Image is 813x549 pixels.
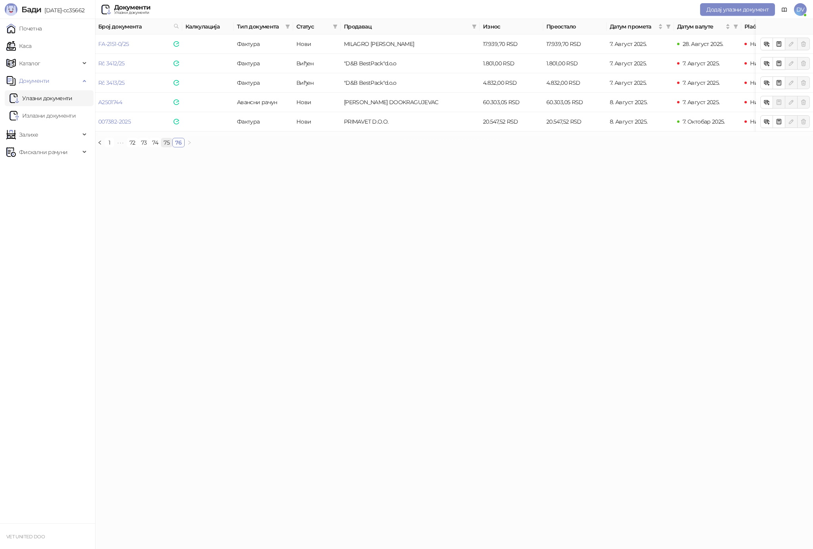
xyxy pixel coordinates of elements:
[19,144,67,160] span: Фискални рачуни
[706,6,769,13] span: Додај улазни документ
[750,60,787,67] span: Није плаћено
[293,34,341,54] td: Нови
[98,40,129,48] a: FA-2151-0/25
[19,127,38,143] span: Залихе
[607,19,674,34] th: Датум промета
[750,99,787,106] span: Није плаћено
[607,34,674,54] td: 7. Август 2025.
[344,22,469,31] span: Продавац
[470,21,478,32] span: filter
[182,19,234,34] th: Калкулација
[677,22,724,31] span: Датум валуте
[543,112,607,132] td: 20.547,52 RSD
[543,34,607,54] td: 17.939,70 RSD
[105,138,114,147] a: 1
[139,138,149,147] a: 73
[95,19,182,34] th: Број документа
[683,79,719,86] span: 7. Август 2025.
[114,11,150,15] div: Улазни документи
[234,19,293,34] th: Тип документа
[607,73,674,93] td: 7. Август 2025.
[6,534,45,539] small: VET UNITED DOO
[543,19,607,34] th: Преостало
[732,21,740,32] span: filter
[744,22,780,31] span: Plaćeno
[293,73,341,93] td: Виђен
[114,138,127,147] li: Претходних 5 Страна
[341,93,480,112] td: SUNCE MARINKOVIC DOOKRAGUJEVAC
[187,140,192,145] span: right
[666,24,671,29] span: filter
[480,54,543,73] td: 1.801,00 RSD
[97,140,102,145] span: left
[234,54,293,73] td: Фактура
[114,4,150,11] div: Документи
[293,93,341,112] td: Нови
[750,118,787,125] span: Није плаћено
[341,34,480,54] td: MILAGRO TIM DOO
[174,80,179,86] img: e-Faktura
[480,19,543,34] th: Износ
[234,73,293,93] td: Фактура
[127,138,138,147] a: 72
[341,19,480,34] th: Продавац
[98,60,125,67] a: Rč 3412/25
[10,90,73,106] a: Ulazni dokumentiУлазни документи
[700,3,775,16] button: Додај улазни документ
[19,55,40,71] span: Каталог
[607,54,674,73] td: 7. Август 2025.
[750,40,787,48] span: Није плаћено
[293,112,341,132] td: Нови
[185,138,194,147] button: right
[750,79,787,86] span: Није плаћено
[114,138,127,147] span: •••
[6,21,42,36] a: Почетна
[296,22,330,31] span: Статус
[149,138,161,147] li: 74
[5,3,17,16] img: Logo
[674,19,741,34] th: Датум валуте
[778,3,791,16] a: Документација
[285,24,290,29] span: filter
[480,112,543,132] td: 20.547,52 RSD
[6,38,31,54] a: Каса
[284,21,292,32] span: filter
[543,54,607,73] td: 1.801,00 RSD
[480,93,543,112] td: 60.303,05 RSD
[237,22,282,31] span: Тип документа
[234,112,293,132] td: Фактура
[41,7,84,14] span: [DATE]-cc35662
[683,60,719,67] span: 7. Август 2025.
[794,3,807,16] span: DV
[95,138,105,147] button: left
[333,24,338,29] span: filter
[10,108,76,124] a: Излазни документи
[174,99,179,105] img: e-Faktura
[331,21,339,32] span: filter
[19,73,49,89] span: Документи
[21,5,41,14] span: Бади
[174,61,179,66] img: e-Faktura
[150,138,160,147] a: 74
[683,99,719,106] span: 7. Август 2025.
[293,54,341,73] td: Виђен
[733,24,738,29] span: filter
[480,34,543,54] td: 17.939,70 RSD
[234,34,293,54] td: Фактура
[234,93,293,112] td: Авансни рачун
[543,73,607,93] td: 4.832,00 RSD
[161,138,172,147] a: 75
[174,41,179,47] img: e-Faktura
[174,119,179,124] img: e-Faktura
[173,138,184,147] a: 76
[98,99,122,106] a: A2501744
[98,118,131,125] a: 007382-2025
[683,40,723,48] span: 28. Август 2025.
[185,138,194,147] li: Следећа страна
[607,93,674,112] td: 8. Август 2025.
[341,54,480,73] td: "D&B BestPack"d.o.o
[543,93,607,112] td: 60.303,05 RSD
